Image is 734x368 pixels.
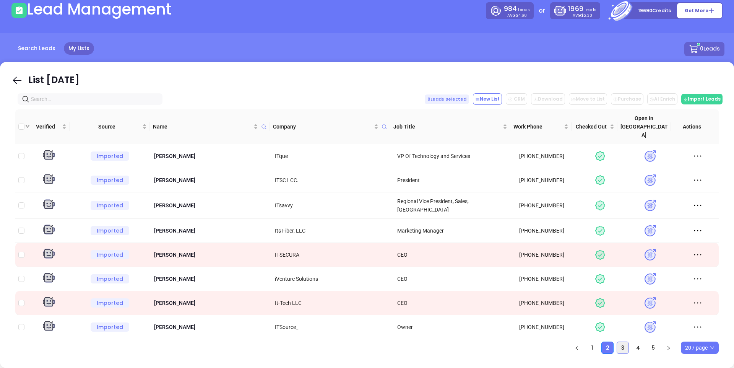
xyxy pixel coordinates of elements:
[643,174,657,187] img: psa
[617,342,628,353] a: 3
[393,122,501,131] span: Job Title
[571,342,583,354] button: left
[568,4,596,14] p: Leads
[519,202,564,208] span: [PHONE_NUMBER]
[150,109,270,144] th: Name
[572,109,617,144] th: Checked Out
[519,252,564,258] span: [PHONE_NUMBER]
[397,198,470,213] span: Regional Vice President, Sales, [GEOGRAPHIC_DATA]
[617,109,671,144] th: Open in [GEOGRAPHIC_DATA]
[13,42,60,55] a: Search Leads
[647,342,659,354] li: 5
[91,226,129,235] span: Imported
[91,250,129,259] span: Imported
[573,14,592,17] p: AVG
[31,122,60,131] span: Verified
[153,323,269,331] p: [PERSON_NAME]
[643,296,657,310] img: psa
[681,94,723,104] button: Import Leads
[632,342,644,354] li: 4
[666,346,671,350] span: right
[275,153,288,159] span: ITque
[91,274,129,283] span: Imported
[677,3,723,19] button: Get More
[153,275,269,283] p: [PERSON_NAME]
[41,296,56,310] img: machine verify
[575,346,579,350] span: left
[586,342,598,354] li: 1
[153,176,269,184] p: [PERSON_NAME]
[611,93,643,105] button: Purchase
[41,198,56,213] img: machine verify
[397,276,408,282] span: CEO
[519,324,564,330] span: [PHONE_NUMBER]
[510,109,572,144] th: Work Phone
[506,93,527,105] button: CRM
[513,122,562,131] span: Work Phone
[643,272,657,286] img: psa
[275,324,298,330] span: ITSource_
[684,42,724,56] button: 0Leads
[275,177,299,183] span: ITSC LCC.
[273,122,372,131] span: Company
[647,93,677,105] button: AI Enrich
[643,248,657,262] img: psa
[397,177,420,183] span: President
[581,13,592,18] span: $2.30
[25,124,30,129] span: down
[643,321,657,334] img: psa
[681,342,719,354] div: Page Size
[28,109,70,144] th: Verified
[41,272,56,286] img: machine verify
[685,342,715,353] span: 20 / page
[275,252,299,258] span: ITSECURA
[153,122,252,131] span: Name
[270,109,390,144] th: Company
[504,4,530,14] p: Leads
[70,109,150,144] th: Source
[575,122,608,131] span: Checked Out
[91,322,129,332] span: Imported
[41,149,56,163] img: machine verify
[516,13,527,18] span: $4.60
[397,252,408,258] span: CEO
[64,42,94,55] a: My Lists
[275,228,305,234] span: Its Fiber, LLC
[648,342,659,353] a: 5
[41,223,56,238] img: machine verify
[632,342,644,353] a: 4
[397,153,470,159] span: VP Of Technology and Services
[504,4,517,13] span: 984
[275,276,318,282] span: iVenture Solutions
[531,93,565,105] button: Download
[41,248,56,262] img: machine verify
[73,122,141,131] span: Source
[275,202,293,208] span: ITsavvy
[41,173,56,187] img: machine verify
[397,300,408,306] span: CEO
[539,6,545,15] p: or
[643,199,657,212] img: psa
[638,7,671,15] p: 19690 Credits
[153,299,269,307] p: [PERSON_NAME]
[602,342,613,353] a: 2
[507,14,527,17] p: AVG
[153,251,269,259] p: [PERSON_NAME]
[91,298,129,308] span: Imported
[569,93,607,105] button: Move to List
[91,201,129,210] span: Imported
[153,152,269,160] p: [PERSON_NAME]
[519,177,564,183] span: [PHONE_NUMBER]
[643,224,657,238] img: psa
[663,342,675,354] button: right
[519,153,564,159] span: [PHONE_NUMBER]
[617,342,629,354] li: 3
[41,320,56,334] img: machine verify
[31,95,152,103] input: Search…
[91,176,129,185] span: Imported
[473,93,502,105] button: New List
[153,226,269,235] p: [PERSON_NAME]
[571,342,583,354] li: Previous Page
[397,324,413,330] span: Owner
[568,4,583,13] span: 1969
